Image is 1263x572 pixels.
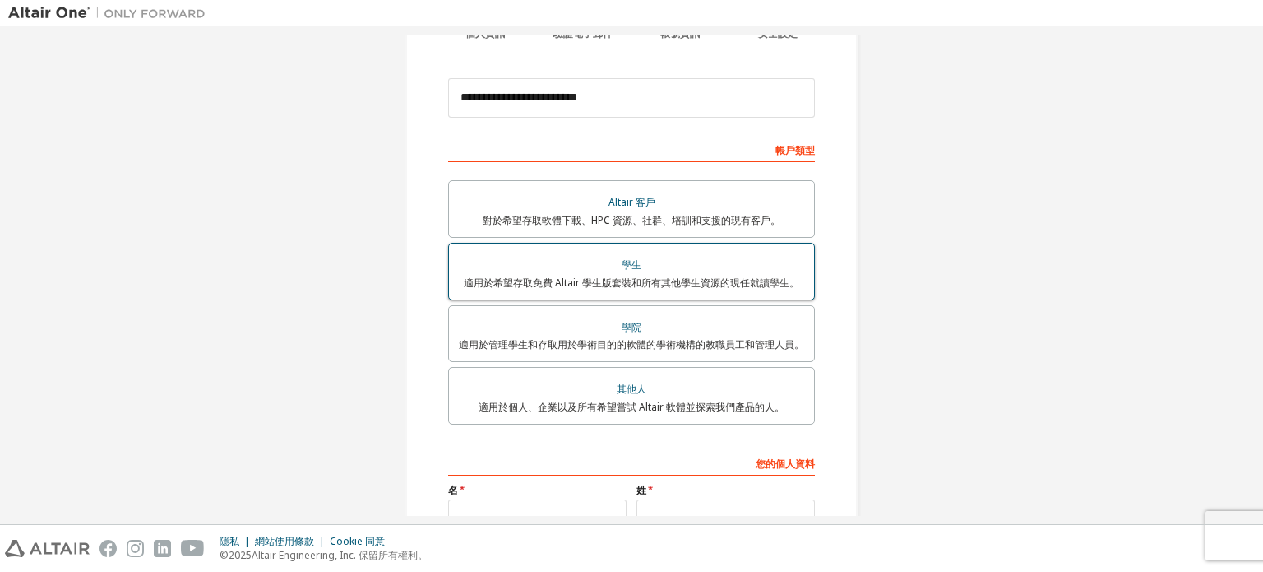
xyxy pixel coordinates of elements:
[154,540,171,557] img: linkedin.svg
[229,548,252,562] font: 2025
[99,540,117,557] img: facebook.svg
[220,534,239,548] font: 隱私
[8,5,214,21] img: 牽牛星一號
[255,534,314,548] font: 網站使用條款
[622,258,641,272] font: 學生
[756,457,815,471] font: 您的個人資料
[459,337,804,351] font: 適用於管理學生和存取用於學術目的的軟體的學術機構的教職員工和管理人員。
[181,540,205,557] img: youtube.svg
[617,382,646,396] font: 其他人
[483,213,780,227] font: 對於希望存取軟體下載、HPC 資源、社群、培訓和支援的現有客戶。
[5,540,90,557] img: altair_logo.svg
[252,548,428,562] font: Altair Engineering, Inc. 保留所有權利。
[775,143,815,157] font: 帳戶類型
[127,540,144,557] img: instagram.svg
[464,276,799,290] font: 適用於希望存取免費 Altair 學生版套裝和所有其他學生資源的現任就讀學生。
[479,400,784,414] font: 適用於個人、企業以及所有希望嘗試 Altair 軟體並探索我們產品的人。
[330,534,385,548] font: Cookie 同意
[448,483,458,497] font: 名
[608,195,655,209] font: Altair 客戶
[220,548,229,562] font: ©
[622,320,641,334] font: 學院
[636,483,646,497] font: 姓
